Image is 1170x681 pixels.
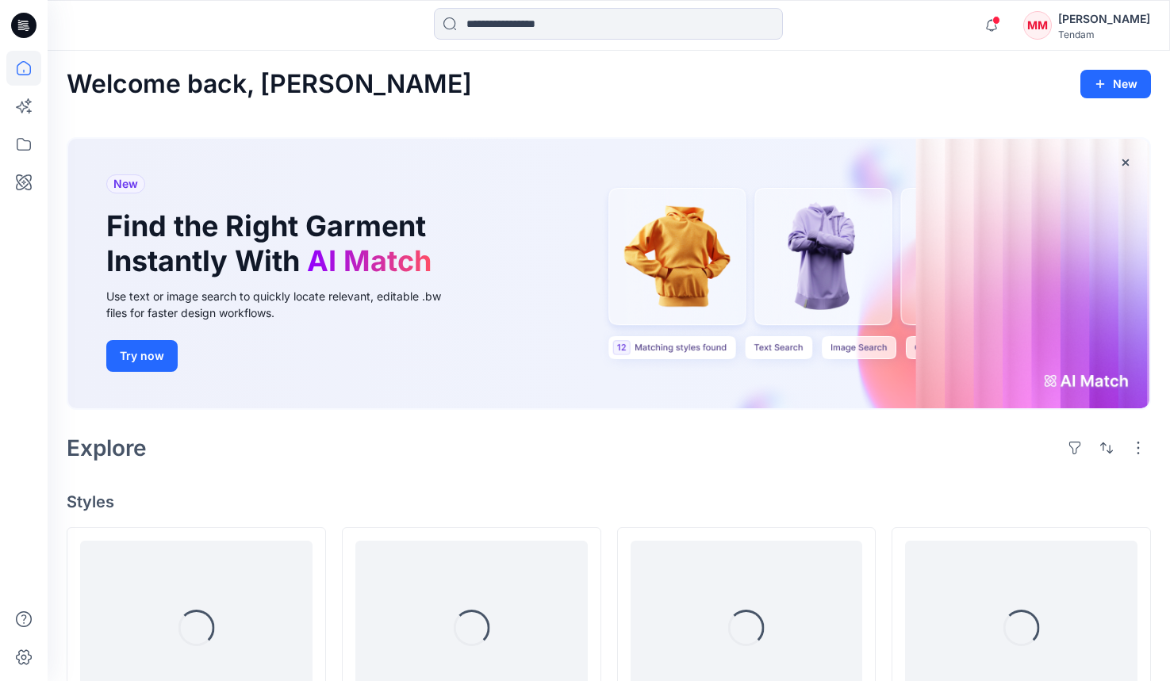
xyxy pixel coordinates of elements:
[106,340,178,372] button: Try now
[307,243,432,278] span: AI Match
[1058,29,1150,40] div: Tendam
[113,174,138,193] span: New
[1080,70,1151,98] button: New
[106,209,439,277] h1: Find the Right Garment Instantly With
[1058,10,1150,29] div: [PERSON_NAME]
[67,492,1151,511] h4: Styles
[106,288,463,321] div: Use text or image search to quickly locate relevant, editable .bw files for faster design workflows.
[67,70,472,99] h2: Welcome back, [PERSON_NAME]
[67,435,147,461] h2: Explore
[1023,11,1052,40] div: MM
